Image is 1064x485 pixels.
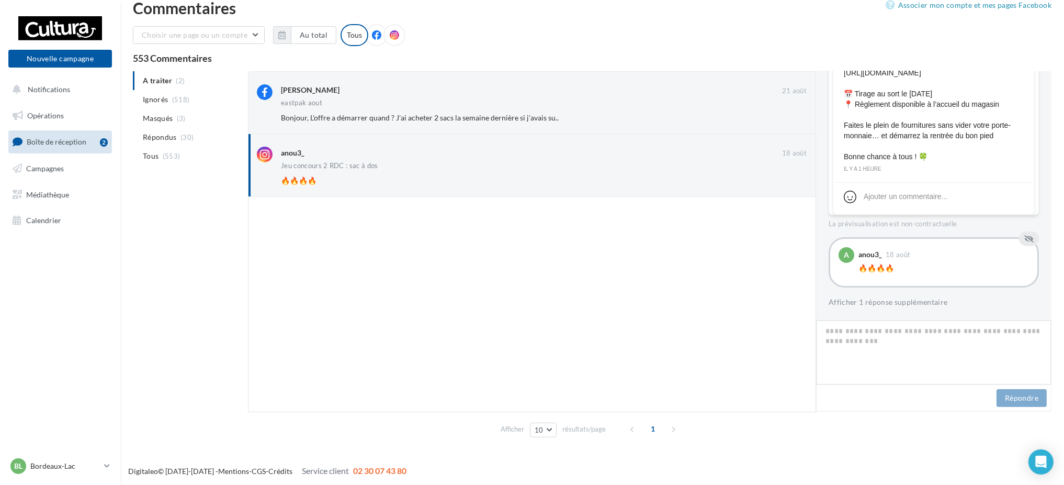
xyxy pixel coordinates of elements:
span: Calendrier [26,216,61,225]
span: 🔥🔥🔥🔥 [281,176,316,185]
span: Campagnes [26,164,64,173]
div: anou3_ [281,148,304,158]
button: Choisir une page ou un compte [133,26,265,44]
a: CGS [252,467,266,476]
a: Mentions [218,467,249,476]
a: Calendrier [6,210,114,232]
button: Nouvelle campagne [8,50,112,68]
p: Bordeaux-Lac [30,461,100,471]
span: 21 août [782,86,807,96]
span: (3) [177,114,186,123]
svg: Emoji [844,191,856,203]
span: 02 30 07 43 80 [353,466,406,476]
span: 1 [644,421,661,437]
span: 10 [535,426,544,434]
a: Médiathèque [6,184,114,206]
span: Notifications [28,85,70,94]
span: résultats/page [562,424,606,434]
span: Service client [302,466,349,476]
div: 2 [100,138,108,147]
span: Boîte de réception [27,137,86,146]
div: 553 Commentaires [133,53,1051,63]
a: Boîte de réception2 [6,130,114,153]
a: Digitaleo [128,467,158,476]
div: La prévisualisation est non-contractuelle [829,215,1039,229]
div: Ajouter un commentaire... [864,191,947,202]
span: © [DATE]-[DATE] - - - [128,467,406,476]
span: BL [14,461,22,471]
span: Masqués [143,113,173,124]
span: Ignorés [143,94,168,105]
button: Répondre [997,389,1047,407]
div: anou3_ [858,251,882,258]
span: a [844,250,849,260]
div: Jeu concours 2 RDC : sac à dos [281,162,378,169]
button: Au total [273,26,336,44]
button: Afficher 1 réponse supplémentaire [829,296,948,308]
a: BL Bordeaux-Lac [8,456,112,476]
button: Au total [291,26,336,44]
button: Notifications [6,79,110,101]
a: Opérations [6,105,114,127]
span: Tous [143,151,159,161]
span: Opérations [27,111,64,120]
span: 18 août [782,149,807,158]
div: Tous [341,24,368,46]
div: Open Intercom Messenger [1028,449,1054,475]
div: 🔥🔥🔥🔥 [858,263,1029,273]
span: 18 août [886,251,910,258]
span: Médiathèque [26,190,69,199]
span: Afficher [501,424,524,434]
div: il y a 1 heure [844,164,1024,174]
span: (553) [163,152,180,160]
span: Bonjour, L'offre a démarrer quand ? J'ai acheter 2 sacs la semaine dernière si j'avais su.. [281,113,559,122]
span: (518) [172,95,190,104]
button: 10 [530,423,557,437]
div: [PERSON_NAME] [281,85,339,95]
span: Choisir une page ou un compte [142,30,247,39]
a: Campagnes [6,158,114,180]
span: Répondus [143,132,177,142]
a: Crédits [268,467,292,476]
span: (30) [180,133,194,141]
div: eastpak aout [281,100,322,106]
